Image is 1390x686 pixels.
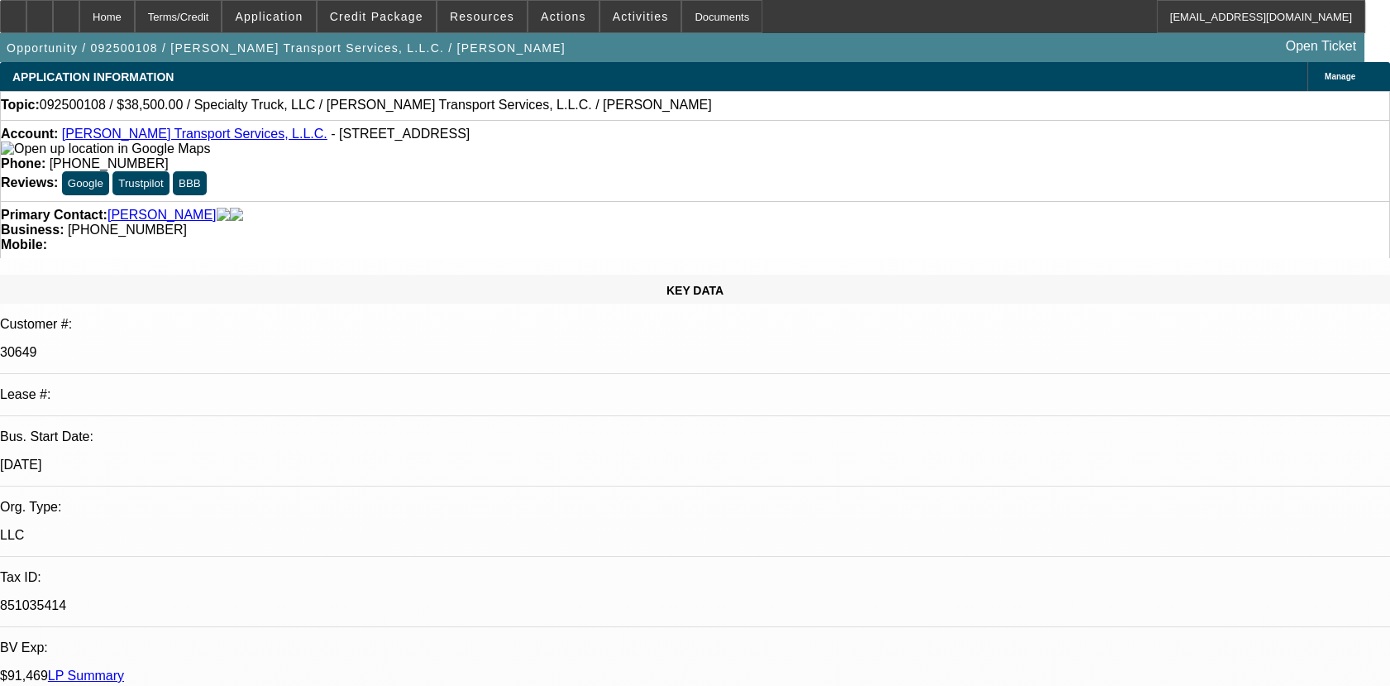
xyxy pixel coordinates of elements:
strong: Business: [1,223,64,237]
a: Open Ticket [1279,32,1363,60]
a: LP Summary [48,669,124,683]
button: Trustpilot [112,171,169,195]
span: Opportunity / 092500108 / [PERSON_NAME] Transport Services, L.L.C. / [PERSON_NAME] [7,41,566,55]
span: 092500108 / $38,500.00 / Specialty Truck, LLC / [PERSON_NAME] Transport Services, L.L.C. / [PERSO... [40,98,712,113]
strong: Phone: [1,156,45,170]
button: Credit Package [318,1,436,32]
strong: Reviews: [1,175,58,189]
strong: Account: [1,127,58,141]
span: Activities [613,10,669,23]
button: Application [222,1,315,32]
img: linkedin-icon.png [230,208,243,223]
button: Activities [600,1,681,32]
a: [PERSON_NAME] [107,208,217,223]
button: Actions [528,1,599,32]
a: [PERSON_NAME] Transport Services, L.L.C. [62,127,327,141]
span: KEY DATA [666,284,724,297]
strong: Topic: [1,98,40,113]
span: Application [235,10,303,23]
span: APPLICATION INFORMATION [12,70,174,84]
img: facebook-icon.png [217,208,230,223]
button: Resources [437,1,527,32]
strong: Primary Contact: [1,208,107,223]
a: View Google Maps [1,142,210,156]
span: [PHONE_NUMBER] [50,156,169,170]
span: Credit Package [330,10,423,23]
strong: Mobile: [1,237,47,252]
span: Actions [541,10,586,23]
span: [PHONE_NUMBER] [68,223,187,237]
span: Manage [1325,72,1355,81]
button: BBB [173,171,207,195]
span: Resources [450,10,514,23]
button: Google [62,171,109,195]
span: - [STREET_ADDRESS] [331,127,470,141]
img: Open up location in Google Maps [1,142,210,156]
